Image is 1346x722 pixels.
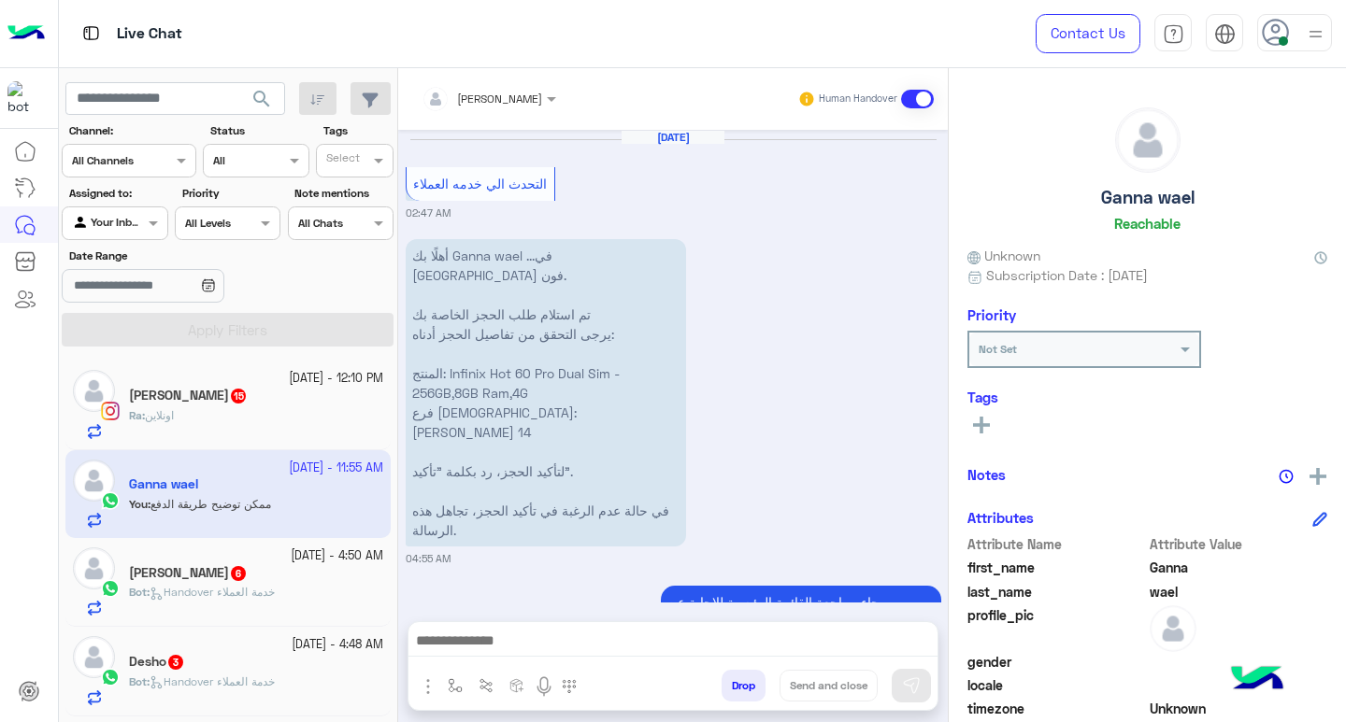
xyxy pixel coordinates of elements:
img: tab [79,21,103,45]
span: اونلاين [145,408,174,422]
label: Status [210,122,307,139]
small: Human Handover [819,92,897,106]
img: WhatsApp [101,668,120,687]
span: Handover خدمة العملاء [150,585,275,599]
img: tab [1163,23,1184,45]
img: Trigger scenario [479,678,494,693]
span: 6 [231,566,246,581]
span: Bot [129,674,147,688]
img: hulul-logo.png [1224,647,1290,713]
h5: Desho [129,654,185,670]
a: tab [1154,14,1192,53]
h6: Attributes [967,509,1034,526]
small: 02:47 AM [406,205,451,220]
h6: [DATE] [622,131,724,144]
img: select flow [448,678,463,693]
h5: Alaa Napil [129,565,248,581]
b: : [129,674,150,688]
h5: Ganna wael [1101,187,1195,208]
span: search [251,88,273,110]
b: : [129,408,145,422]
button: select flow [440,670,471,701]
label: Assigned to: [69,185,165,202]
p: Live Chat [117,21,182,47]
img: tab [1214,23,1236,45]
button: Apply Filters [62,313,394,347]
h6: Tags [967,389,1327,405]
img: defaultAdmin.png [1116,108,1180,172]
button: Drop [722,670,766,701]
small: 04:55 AM [406,551,451,566]
span: 15 [231,389,246,403]
span: Ra [129,408,142,422]
span: [PERSON_NAME] [457,92,542,106]
img: WhatsApp [101,579,120,598]
span: timezone [967,699,1146,718]
span: Handover خدمة العملاء [150,674,275,688]
img: Instagram [101,402,120,420]
img: send voice note [533,675,555,698]
label: Note mentions [294,185,391,202]
label: Channel: [69,122,194,139]
small: [DATE] - 4:50 AM [291,547,383,565]
button: Send and close [780,670,878,701]
button: Trigger scenario [471,670,502,701]
label: Tags [323,122,392,139]
label: Priority [182,185,279,202]
small: [DATE] - 4:48 AM [292,636,383,654]
img: defaultAdmin.png [73,636,115,678]
span: gender [967,652,1146,672]
h6: Reachable [1114,215,1181,232]
span: Unknown [967,246,1040,265]
p: 25/9/2025, 4:55 AM [406,239,686,546]
span: locale [967,675,1146,695]
b: Not Set [979,342,1017,356]
img: notes [1279,469,1294,484]
img: create order [509,678,524,693]
span: التحدث الي خدمه العملاء [413,176,547,191]
span: null [1150,652,1328,672]
span: Bot [129,585,147,599]
img: 1403182699927242 [7,81,41,115]
img: send attachment [417,675,439,698]
button: create order [502,670,533,701]
img: defaultAdmin.png [73,547,115,589]
p: 25/9/2025, 4:55 AM [661,586,941,638]
span: 3 [168,655,183,670]
img: Logo [7,14,45,53]
button: search [239,82,285,122]
span: Attribute Name [967,534,1146,554]
img: send message [902,676,921,695]
span: Attribute Value [1150,534,1328,554]
span: Subscription Date : [DATE] [986,265,1148,285]
span: Unknown [1150,699,1328,718]
img: add [1310,468,1326,485]
label: Date Range [69,248,279,264]
b: : [129,585,150,599]
h6: Notes [967,466,1006,483]
img: profile [1304,22,1327,46]
small: [DATE] - 12:10 PM [289,370,383,388]
h6: Priority [967,306,1016,323]
img: defaultAdmin.png [73,370,115,412]
span: null [1150,675,1328,695]
div: Select [323,149,360,171]
span: first_name [967,558,1146,577]
span: profile_pic [967,605,1146,648]
span: last_name [967,582,1146,602]
a: Contact Us [1036,14,1140,53]
img: defaultAdmin.png [1150,605,1196,652]
img: make a call [562,679,577,694]
span: Ganna [1150,558,1328,577]
h5: Ra Maa [129,388,248,403]
span: wael [1150,582,1328,602]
